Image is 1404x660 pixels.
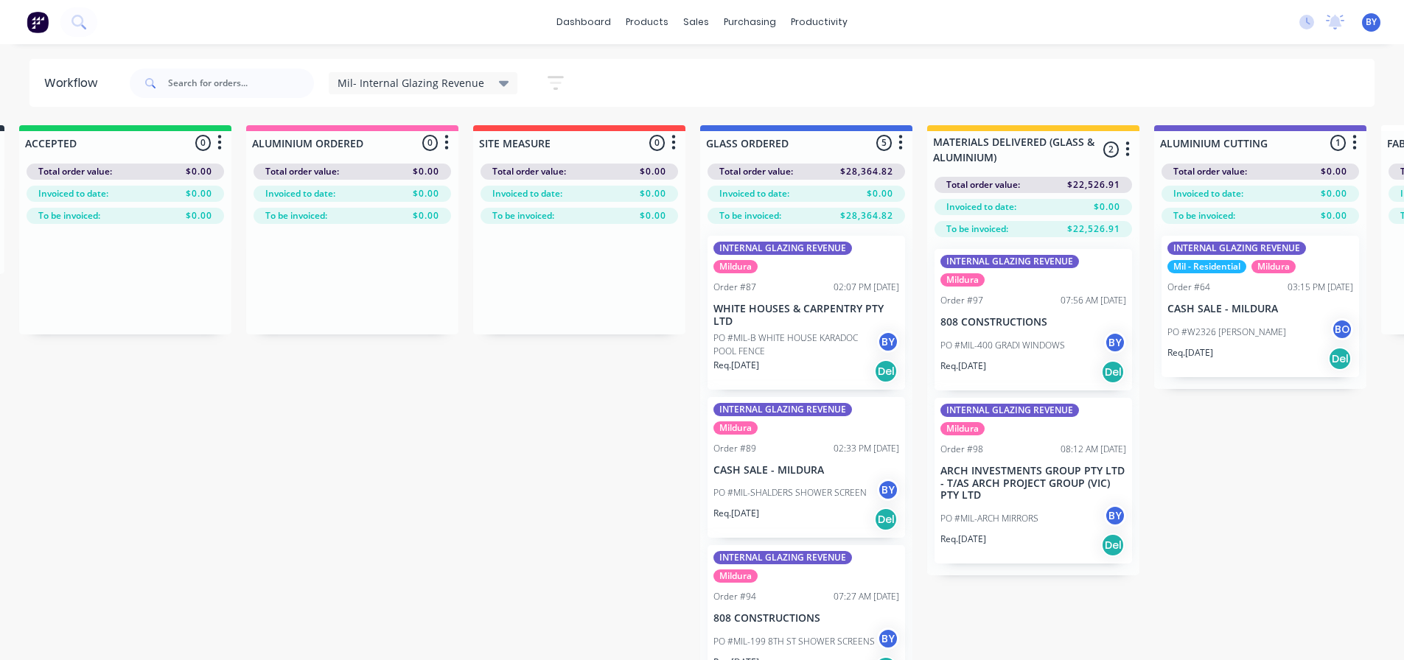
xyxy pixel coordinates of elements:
[1321,165,1347,178] span: $0.00
[1067,222,1120,236] span: $22,526.91
[1162,236,1359,377] div: INTERNAL GLAZING REVENUEMil - ResidentialMilduraOrder #6403:15 PM [DATE]CASH SALE - MILDURAPO #W2...
[38,209,100,222] span: To be invoiced:
[1067,178,1120,192] span: $22,526.91
[713,260,758,273] div: Mildura
[265,187,335,200] span: Invoiced to date:
[413,165,439,178] span: $0.00
[618,11,676,33] div: products
[186,187,212,200] span: $0.00
[44,74,105,92] div: Workflow
[713,551,852,564] div: INTERNAL GLAZING REVENUE
[1101,360,1125,384] div: Del
[716,11,783,33] div: purchasing
[265,165,339,178] span: Total order value:
[1251,260,1296,273] div: Mildura
[640,187,666,200] span: $0.00
[1173,187,1243,200] span: Invoiced to date:
[713,569,758,583] div: Mildura
[713,464,899,477] p: CASH SALE - MILDURA
[186,209,212,222] span: $0.00
[338,75,484,91] span: Mil- Internal Glazing Revenue
[713,442,756,455] div: Order #89
[1328,347,1352,371] div: Del
[946,222,1008,236] span: To be invoiced:
[940,443,983,456] div: Order #98
[713,421,758,435] div: Mildura
[1061,294,1126,307] div: 07:56 AM [DATE]
[840,165,893,178] span: $28,364.82
[940,422,985,435] div: Mildura
[713,507,759,520] p: Req. [DATE]
[27,11,49,33] img: Factory
[877,331,899,353] div: BY
[413,209,439,222] span: $0.00
[640,165,666,178] span: $0.00
[940,359,986,373] p: Req. [DATE]
[713,612,899,625] p: 808 CONSTRUCTIONS
[940,255,1079,268] div: INTERNAL GLAZING REVENUE
[492,209,554,222] span: To be invoiced:
[1288,281,1353,294] div: 03:15 PM [DATE]
[676,11,716,33] div: sales
[38,187,108,200] span: Invoiced to date:
[1173,209,1235,222] span: To be invoiced:
[1321,209,1347,222] span: $0.00
[1061,443,1126,456] div: 08:12 AM [DATE]
[867,187,893,200] span: $0.00
[1167,346,1213,359] p: Req. [DATE]
[1167,242,1306,255] div: INTERNAL GLAZING REVENUE
[1101,533,1125,557] div: Del
[713,331,877,358] p: PO #MIL-B WHITE HOUSE KARADOC POOL FENCE
[713,403,852,416] div: INTERNAL GLAZING REVENUE
[413,187,439,200] span: $0.00
[940,273,985,287] div: Mildura
[946,200,1016,214] span: Invoiced to date:
[877,628,899,650] div: BY
[1366,15,1377,29] span: BY
[492,187,562,200] span: Invoiced to date:
[940,512,1038,525] p: PO #MIL-ARCH MIRRORS
[940,404,1079,417] div: INTERNAL GLAZING REVENUE
[640,209,666,222] span: $0.00
[708,397,905,538] div: INTERNAL GLAZING REVENUEMilduraOrder #8902:33 PM [DATE]CASH SALE - MILDURAPO #MIL-SHALDERS SHOWER...
[940,465,1126,502] p: ARCH INVESTMENTS GROUP PTY LTD - T/AS ARCH PROJECT GROUP (VIC) PTY LTD
[713,635,875,648] p: PO #MIL-199 8TH ST SHOWER SCREENS
[935,249,1132,390] div: INTERNAL GLAZING REVENUEMilduraOrder #9707:56 AM [DATE]808 CONSTRUCTIONSPO #MIL-400 GRADI WINDOWS...
[783,11,855,33] div: productivity
[874,508,898,531] div: Del
[719,165,793,178] span: Total order value:
[1173,165,1247,178] span: Total order value:
[713,590,756,603] div: Order #94
[834,590,899,603] div: 07:27 AM [DATE]
[1167,260,1246,273] div: Mil - Residential
[492,165,566,178] span: Total order value:
[713,281,756,294] div: Order #87
[1167,303,1353,315] p: CASH SALE - MILDURA
[834,281,899,294] div: 02:07 PM [DATE]
[874,359,898,383] div: Del
[719,187,789,200] span: Invoiced to date:
[168,69,314,98] input: Search for orders...
[940,316,1126,329] p: 808 CONSTRUCTIONS
[1104,505,1126,527] div: BY
[265,209,327,222] span: To be invoiced:
[1094,200,1120,214] span: $0.00
[38,165,112,178] span: Total order value:
[877,479,899,501] div: BY
[1167,281,1210,294] div: Order #64
[713,303,899,328] p: WHITE HOUSES & CARPENTRY PTY LTD
[1104,331,1126,354] div: BY
[940,294,983,307] div: Order #97
[940,339,1065,352] p: PO #MIL-400 GRADI WINDOWS
[946,178,1020,192] span: Total order value:
[1167,326,1286,339] p: PO #W2326 [PERSON_NAME]
[1331,318,1353,340] div: BO
[186,165,212,178] span: $0.00
[719,209,781,222] span: To be invoiced:
[713,242,852,255] div: INTERNAL GLAZING REVENUE
[834,442,899,455] div: 02:33 PM [DATE]
[713,359,759,372] p: Req. [DATE]
[935,398,1132,564] div: INTERNAL GLAZING REVENUEMilduraOrder #9808:12 AM [DATE]ARCH INVESTMENTS GROUP PTY LTD - T/AS ARCH...
[708,236,905,390] div: INTERNAL GLAZING REVENUEMilduraOrder #8702:07 PM [DATE]WHITE HOUSES & CARPENTRY PTY LTDPO #MIL-B ...
[713,486,867,499] p: PO #MIL-SHALDERS SHOWER SCREEN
